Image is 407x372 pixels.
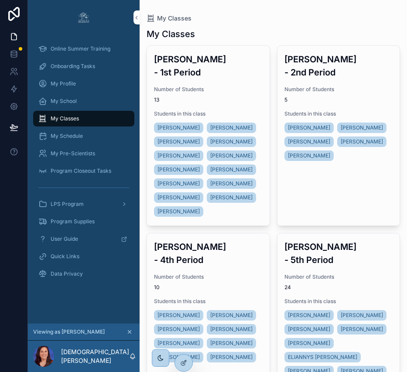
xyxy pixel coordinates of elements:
[284,352,361,362] a: ELIANNYS [PERSON_NAME]
[284,324,334,334] a: [PERSON_NAME]
[33,58,134,74] a: Onboarding Tasks
[33,231,134,247] a: User Guide
[157,138,200,145] span: [PERSON_NAME]
[51,218,95,225] span: Program Supplies
[288,340,330,347] span: [PERSON_NAME]
[51,201,84,208] span: LPS Program
[33,111,134,126] a: My Classes
[51,150,95,157] span: My Pre-Scientists
[284,53,393,79] h3: [PERSON_NAME] - 2nd Period
[288,326,330,333] span: [PERSON_NAME]
[207,164,256,175] a: [PERSON_NAME]
[207,352,256,362] a: [PERSON_NAME]
[157,326,200,333] span: [PERSON_NAME]
[33,76,134,92] a: My Profile
[210,166,253,173] span: [PERSON_NAME]
[157,152,200,159] span: [PERSON_NAME]
[33,146,134,161] a: My Pre-Scientists
[284,284,393,291] span: 24
[210,194,253,201] span: [PERSON_NAME]
[154,338,203,348] a: [PERSON_NAME]
[288,354,357,361] span: ELIANNYS [PERSON_NAME]
[33,266,134,282] a: Data Privacy
[154,110,263,117] span: Students in this class
[207,137,256,147] a: [PERSON_NAME]
[154,284,263,291] span: 10
[51,270,83,277] span: Data Privacy
[157,340,200,347] span: [PERSON_NAME]
[154,310,203,321] a: [PERSON_NAME]
[154,240,263,266] h3: [PERSON_NAME] - 4th Period
[33,328,105,335] span: Viewing as [PERSON_NAME]
[341,326,383,333] span: [PERSON_NAME]
[154,206,203,217] a: [PERSON_NAME]
[207,150,256,161] a: [PERSON_NAME]
[157,14,192,23] span: My Classes
[337,310,386,321] a: [PERSON_NAME]
[157,208,200,215] span: [PERSON_NAME]
[284,137,334,147] a: [PERSON_NAME]
[284,110,393,117] span: Students in this class
[284,150,334,161] a: [PERSON_NAME]
[288,138,330,145] span: [PERSON_NAME]
[154,324,203,334] a: [PERSON_NAME]
[154,53,263,79] h3: [PERSON_NAME] - 1st Period
[277,45,400,226] a: [PERSON_NAME] - 2nd PeriodNumber of Students5Students in this class[PERSON_NAME][PERSON_NAME][PER...
[33,196,134,212] a: LPS Program
[154,192,203,203] a: [PERSON_NAME]
[154,150,203,161] a: [PERSON_NAME]
[210,354,253,361] span: [PERSON_NAME]
[154,86,263,93] span: Number of Students
[154,96,263,103] span: 13
[210,138,253,145] span: [PERSON_NAME]
[284,96,393,103] span: 5
[207,310,256,321] a: [PERSON_NAME]
[154,178,203,189] a: [PERSON_NAME]
[284,123,334,133] a: [PERSON_NAME]
[51,133,83,140] span: My Schedule
[284,298,393,305] span: Students in this class
[210,312,253,319] span: [PERSON_NAME]
[341,138,383,145] span: [PERSON_NAME]
[147,45,270,226] a: [PERSON_NAME] - 1st PeriodNumber of Students13Students in this class[PERSON_NAME][PERSON_NAME][PE...
[157,194,200,201] span: [PERSON_NAME]
[284,338,334,348] a: [PERSON_NAME]
[51,235,78,242] span: User Guide
[33,41,134,57] a: Online Summer Training
[157,354,200,361] span: [PERSON_NAME]
[33,128,134,144] a: My Schedule
[210,124,253,131] span: [PERSON_NAME]
[210,340,253,347] span: [PERSON_NAME]
[154,137,203,147] a: [PERSON_NAME]
[51,253,79,260] span: Quick Links
[154,352,203,362] a: [PERSON_NAME]
[33,93,134,109] a: My School
[288,124,330,131] span: [PERSON_NAME]
[77,10,91,24] img: App logo
[337,137,386,147] a: [PERSON_NAME]
[147,14,192,23] a: My Classes
[51,115,79,122] span: My Classes
[154,164,203,175] a: [PERSON_NAME]
[33,249,134,264] a: Quick Links
[28,35,140,293] div: scrollable content
[284,86,393,93] span: Number of Students
[284,273,393,280] span: Number of Students
[51,63,95,70] span: Onboarding Tasks
[154,123,203,133] a: [PERSON_NAME]
[51,45,110,52] span: Online Summer Training
[284,240,393,266] h3: [PERSON_NAME] - 5th Period
[157,180,200,187] span: [PERSON_NAME]
[157,166,200,173] span: [PERSON_NAME]
[284,310,334,321] a: [PERSON_NAME]
[157,312,200,319] span: [PERSON_NAME]
[207,324,256,334] a: [PERSON_NAME]
[207,192,256,203] a: [PERSON_NAME]
[288,312,330,319] span: [PERSON_NAME]
[51,167,111,174] span: Program Closeout Tasks
[337,324,386,334] a: [PERSON_NAME]
[157,124,200,131] span: [PERSON_NAME]
[33,163,134,179] a: Program Closeout Tasks
[33,214,134,229] a: Program Supplies
[288,152,330,159] span: [PERSON_NAME]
